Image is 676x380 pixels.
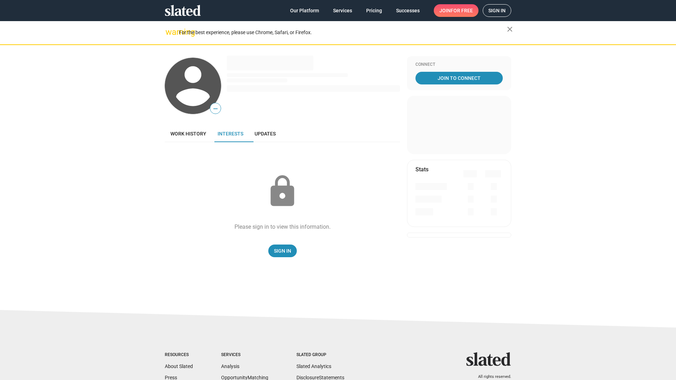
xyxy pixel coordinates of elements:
[396,4,420,17] span: Successes
[234,223,331,230] div: Please sign in to view this information.
[274,245,291,257] span: Sign In
[290,4,319,17] span: Our Platform
[361,4,388,17] a: Pricing
[165,125,212,142] a: Work history
[265,174,300,209] mat-icon: lock
[506,25,514,33] mat-icon: close
[366,4,382,17] span: Pricing
[333,4,352,17] span: Services
[165,28,174,36] mat-icon: warning
[165,363,193,369] a: About Slated
[249,125,281,142] a: Updates
[170,131,206,137] span: Work history
[284,4,325,17] a: Our Platform
[415,62,503,68] div: Connect
[296,363,331,369] a: Slated Analytics
[483,4,511,17] a: Sign in
[327,4,358,17] a: Services
[439,4,473,17] span: Join
[221,352,268,358] div: Services
[255,131,276,137] span: Updates
[179,28,507,37] div: For the best experience, please use Chrome, Safari, or Firefox.
[221,363,239,369] a: Analysis
[415,166,428,173] mat-card-title: Stats
[434,4,478,17] a: Joinfor free
[165,352,193,358] div: Resources
[417,72,501,84] span: Join To Connect
[268,245,297,257] a: Sign In
[415,72,503,84] a: Join To Connect
[390,4,425,17] a: Successes
[488,5,506,17] span: Sign in
[218,131,243,137] span: Interests
[296,352,344,358] div: Slated Group
[212,125,249,142] a: Interests
[210,104,221,113] span: —
[451,4,473,17] span: for free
